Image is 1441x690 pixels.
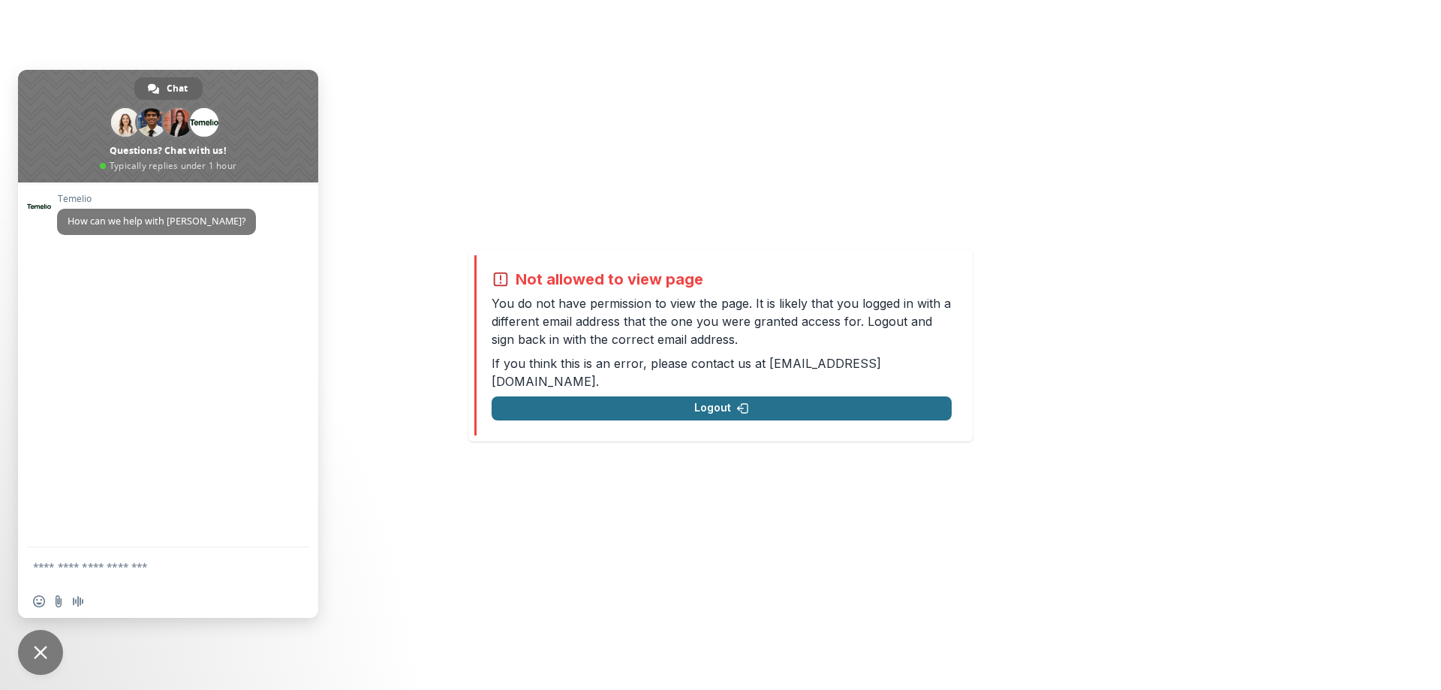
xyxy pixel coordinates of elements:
span: How can we help with [PERSON_NAME]? [68,215,245,227]
a: Chat [134,77,203,100]
p: If you think this is an error, please contact us at . [492,354,952,390]
span: Send a file [53,595,65,607]
span: Temelio [57,194,256,204]
button: Logout [492,396,952,420]
span: Audio message [72,595,84,607]
h2: Not allowed to view page [516,270,703,288]
a: [EMAIL_ADDRESS][DOMAIN_NAME] [492,356,881,389]
span: Chat [167,77,188,100]
textarea: Compose your message... [33,547,273,585]
a: Close chat [18,630,63,675]
p: You do not have permission to view the page. It is likely that you logged in with a different ema... [492,294,952,348]
span: Insert an emoji [33,595,45,607]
